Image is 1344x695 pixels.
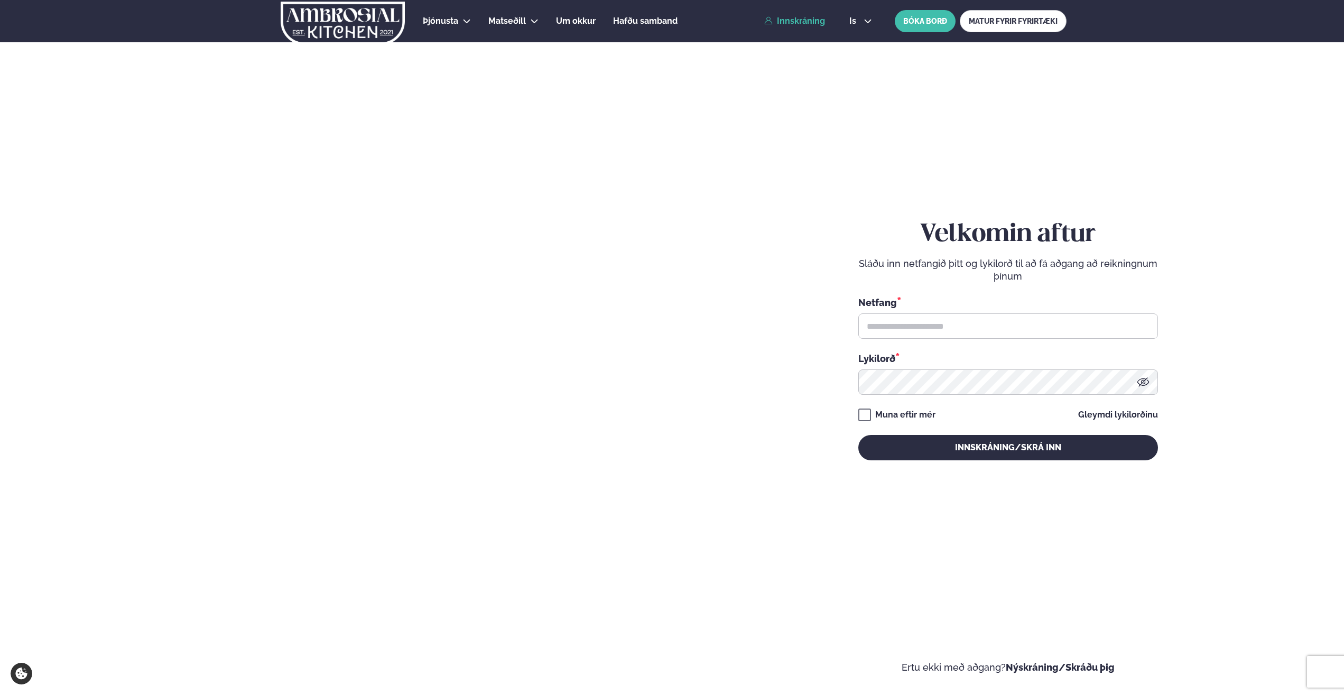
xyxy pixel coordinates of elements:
[1078,411,1158,419] a: Gleymdi lykilorðinu
[960,10,1067,32] a: MATUR FYRIR FYRIRTÆKI
[488,16,526,26] span: Matseðill
[556,16,596,26] span: Um okkur
[32,606,251,632] p: Ef eitthvað sameinar fólk, þá er [PERSON_NAME] matarferðalag.
[858,257,1158,283] p: Sláðu inn netfangið þitt og lykilorð til að fá aðgang að reikningnum þínum
[11,663,32,684] a: Cookie settings
[280,2,406,45] img: logo
[1006,662,1115,673] a: Nýskráning/Skráðu þig
[32,505,251,594] h2: Velkomin á Ambrosial kitchen!
[423,16,458,26] span: Þjónusta
[858,435,1158,460] button: Innskráning/Skrá inn
[704,661,1313,674] p: Ertu ekki með aðgang?
[895,10,956,32] button: BÓKA BORÐ
[849,17,859,25] span: is
[488,15,526,27] a: Matseðill
[613,15,678,27] a: Hafðu samband
[858,220,1158,249] h2: Velkomin aftur
[423,15,458,27] a: Þjónusta
[841,17,880,25] button: is
[858,295,1158,309] div: Netfang
[613,16,678,26] span: Hafðu samband
[556,15,596,27] a: Um okkur
[858,351,1158,365] div: Lykilorð
[764,16,825,26] a: Innskráning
